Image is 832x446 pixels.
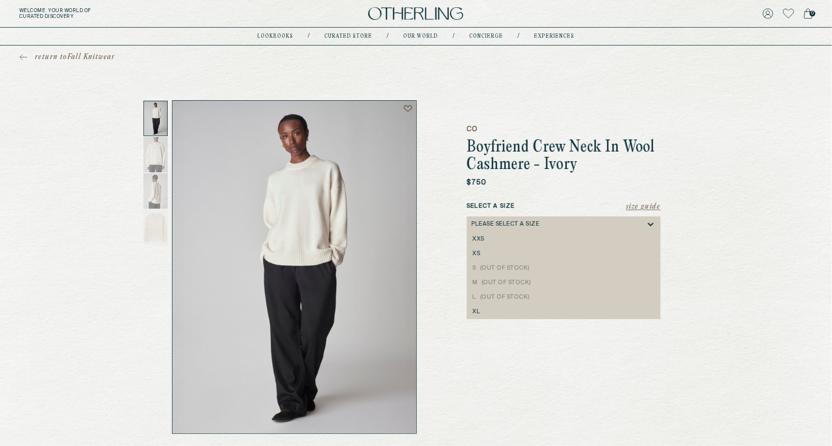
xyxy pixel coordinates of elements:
[467,202,660,211] label: Select a Size
[19,8,257,19] h5: Welcome . Your world of curated discovery.
[471,221,539,228] div: Please select a Size
[472,250,655,257] div: XS
[19,52,115,62] a: return toFall Knitwear
[804,7,813,20] a: 0
[470,34,503,39] a: concierge
[308,32,310,40] div: /
[472,265,655,272] div: S
[143,210,168,245] img: Thumbnail 4
[35,52,115,62] span: return to Fall Knitwear
[810,11,816,16] span: 0
[453,32,455,40] div: /
[368,7,463,20] img: logo
[387,32,389,40] div: /
[480,294,529,300] span: (Out of Stock)
[143,173,168,209] img: Thumbnail 3
[467,124,660,134] h5: CO
[173,101,417,433] img: Boyfriend Crew Neck in Wool Cashmere - Ivory
[472,279,655,286] div: M
[472,294,655,301] div: L
[143,137,168,172] img: Thumbnail 2
[404,34,439,39] a: Our world
[258,34,294,39] a: lookbooks
[467,139,660,174] h1: Boyfriend Crew Neck In Wool Cashmere - Ivory
[480,265,529,271] span: (Out of Stock)
[325,34,373,39] a: Curated store
[626,202,660,212] button: Size Guide
[481,280,531,286] span: (Out of Stock)
[467,178,487,187] p: $750
[534,34,575,39] a: experiences
[472,308,655,315] div: XL
[472,236,655,243] div: XXS
[518,32,520,40] div: /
